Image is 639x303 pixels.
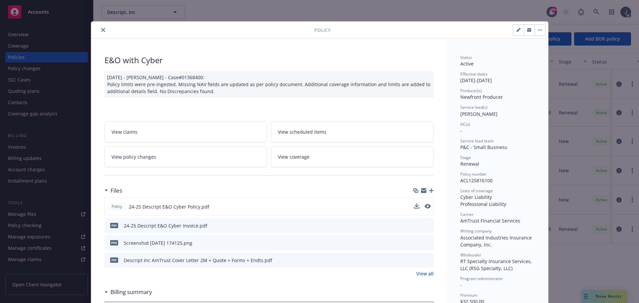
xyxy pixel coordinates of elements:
span: Premium [460,292,477,298]
button: preview file [425,204,431,209]
span: Policy [314,27,330,34]
div: Cyber Liability [460,194,535,201]
button: preview file [425,257,431,264]
span: Policy [110,204,123,210]
button: download file [414,239,420,246]
button: preview file [425,239,431,246]
a: View scheduled items [271,121,434,142]
span: Wholesaler [460,252,481,258]
span: View policy changes [111,153,156,160]
span: Service lead team [460,138,494,144]
button: download file [414,257,420,264]
span: AmTrust Financial Services [460,218,520,224]
span: View coverage [278,153,310,160]
button: download file [414,203,419,210]
button: download file [414,222,420,229]
div: Descript Inc AmTrust Cover Letter 2M + Quote + Forms + Endts.pdf [124,257,272,264]
button: preview file [425,222,431,229]
span: 24-25 Descript E&O Cyber Policy.pdf [129,203,209,210]
span: Policy number [460,171,487,177]
span: P&C - Small Business [460,144,507,150]
span: View scheduled items [278,128,326,135]
span: RT Specialty Insurance Services, LLC (RSG Specialty, LLC) [460,258,533,271]
h3: Billing summary [110,288,152,296]
span: Lines of coverage [460,188,493,194]
div: [DATE] - [DATE] [460,71,535,84]
span: Carrier [460,212,474,217]
span: - [460,127,462,134]
a: View policy changes [105,146,267,167]
a: View all [416,270,434,277]
span: pdf [110,223,118,228]
span: Producer(s) [460,88,482,93]
span: png [110,240,118,245]
a: View claims [105,121,267,142]
span: - [460,282,462,288]
span: Associated Industries Insurance Company, Inc. [460,234,533,248]
a: View coverage [271,146,434,167]
span: View claims [111,128,137,135]
span: Program administrator [460,276,503,281]
span: Newfront Producer [460,94,503,100]
span: Status [460,55,472,60]
span: pdf [110,257,118,262]
div: Files [105,186,122,195]
span: AC(s) [460,121,470,127]
div: Professional Liability [460,201,535,208]
button: preview file [425,203,431,210]
div: Screenshot [DATE] 174125.png [124,239,192,246]
div: E&O with Cyber [105,55,434,66]
span: Renewal [460,161,479,167]
div: 24-25 Descript E&O Cyber Invoice.pdf [124,222,207,229]
button: close [99,26,107,34]
h3: Files [110,186,122,195]
span: [PERSON_NAME] [460,111,498,117]
div: [DATE] - [PERSON_NAME] - Case#01368400: Policy limits were pre-ingested. Missing NAV fields are u... [105,71,434,97]
span: Effective dates [460,71,488,77]
span: Active [460,61,474,67]
button: download file [414,203,419,209]
span: Stage [460,155,471,160]
span: ACL125816100 [460,177,493,184]
div: Billing summary [105,288,152,296]
span: Service lead(s) [460,104,488,110]
span: Writing company [460,228,492,234]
